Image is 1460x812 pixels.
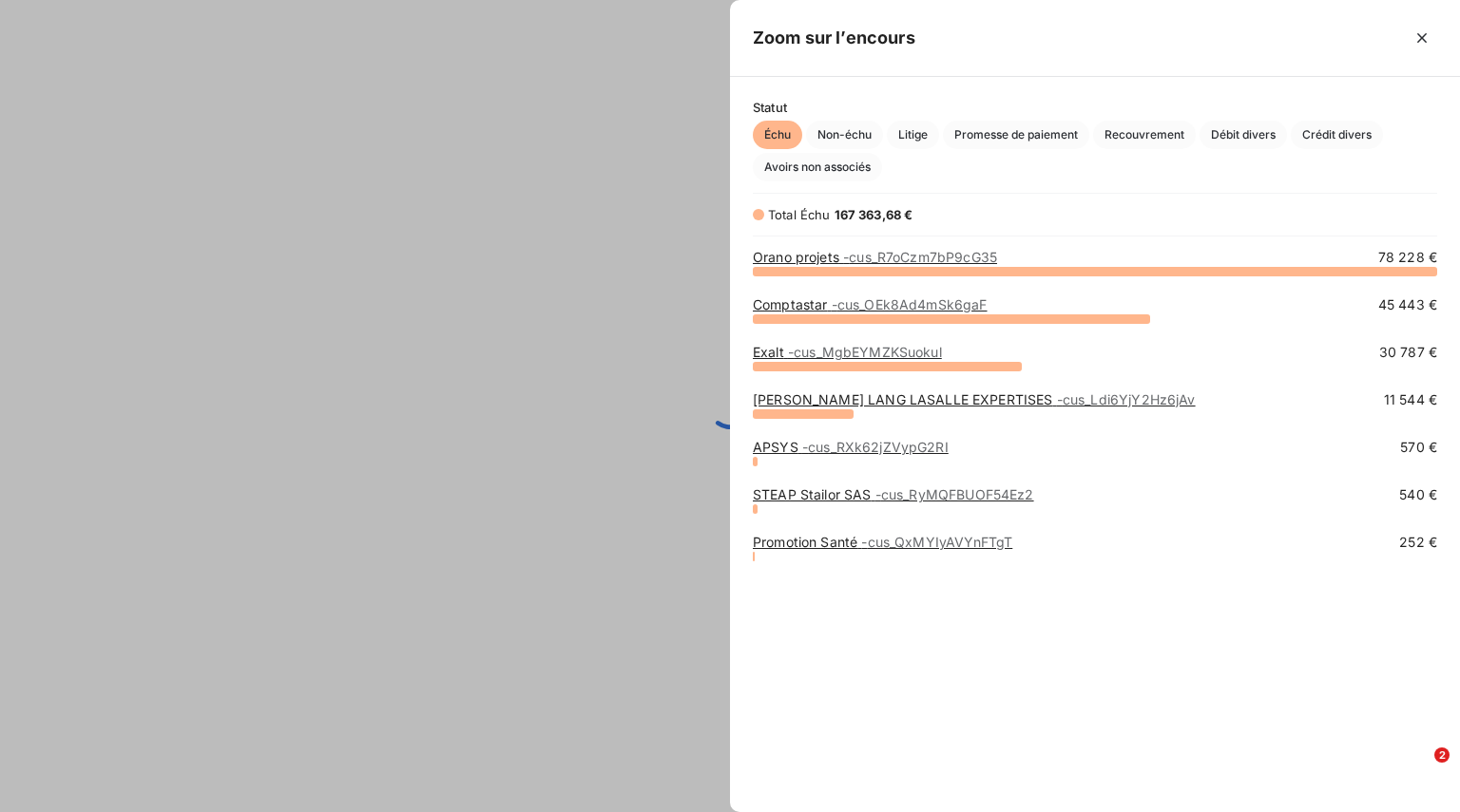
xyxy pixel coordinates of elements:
button: Non-échu [806,121,883,149]
a: STEAP Stailor SAS [753,486,1034,502]
h5: Zoom sur l’encours [753,25,915,51]
span: - cus_MgbEYMZKSuokul [788,344,942,360]
span: - cus_R7oCzm7bP9cG35 [843,249,997,265]
button: Avoirs non associés [753,153,882,181]
span: 252 € [1399,533,1437,552]
iframe: Intercom live chat [1395,747,1441,793]
a: Comptastar [753,296,988,312]
a: Promotion Santé [753,534,1012,550]
span: Statut [753,100,1437,115]
div: grid [730,248,1460,789]
span: - cus_RyMQFBUOF54Ez2 [875,486,1034,502]
span: 11 544 € [1384,390,1437,409]
span: - cus_OEk8Ad4mSk6gaF [832,296,988,312]
span: 570 € [1400,438,1437,457]
span: 78 228 € [1378,248,1437,267]
span: 167 363,68 € [835,207,913,222]
a: [PERSON_NAME] LANG LASALLE EXPERTISES [753,391,1196,407]
a: Exalt [753,344,942,360]
button: Crédit divers [1291,121,1383,149]
button: Échu [753,121,802,149]
span: 2 [1434,747,1450,763]
span: 540 € [1399,485,1437,504]
span: 45 443 € [1378,295,1437,314]
a: APSYS [753,439,949,455]
button: Débit divers [1200,121,1287,149]
button: Litige [887,121,939,149]
span: - cus_Ldi6YjY2Hz6jAv [1057,391,1196,407]
a: Orano projets [753,249,997,265]
span: - cus_QxMYIyAVYnFTgT [861,534,1012,550]
span: Total Échu [768,207,831,222]
button: Promesse de paiement [943,121,1089,149]
span: - cus_RXk62jZVypG2RI [802,439,949,455]
button: Recouvrement [1093,121,1196,149]
span: 30 787 € [1379,343,1437,362]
